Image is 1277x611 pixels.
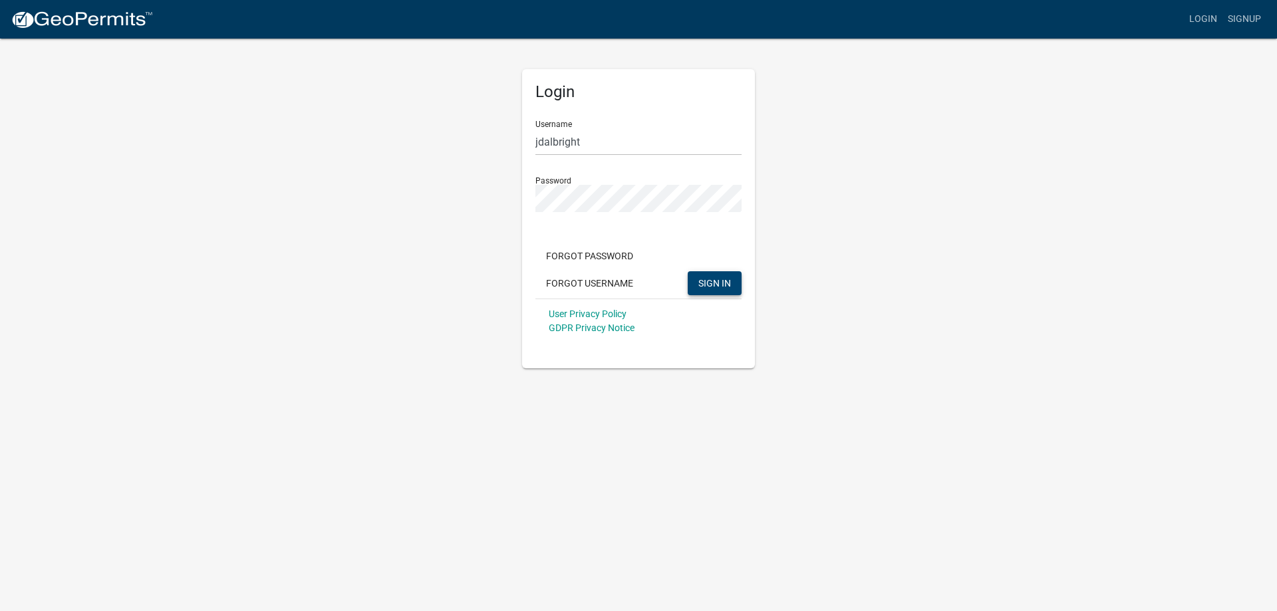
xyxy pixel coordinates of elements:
[1184,7,1222,32] a: Login
[1222,7,1266,32] a: Signup
[535,82,742,102] h5: Login
[535,244,644,268] button: Forgot Password
[535,271,644,295] button: Forgot Username
[549,308,627,319] a: User Privacy Policy
[698,277,731,288] span: SIGN IN
[549,322,635,333] a: GDPR Privacy Notice
[688,271,742,295] button: SIGN IN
